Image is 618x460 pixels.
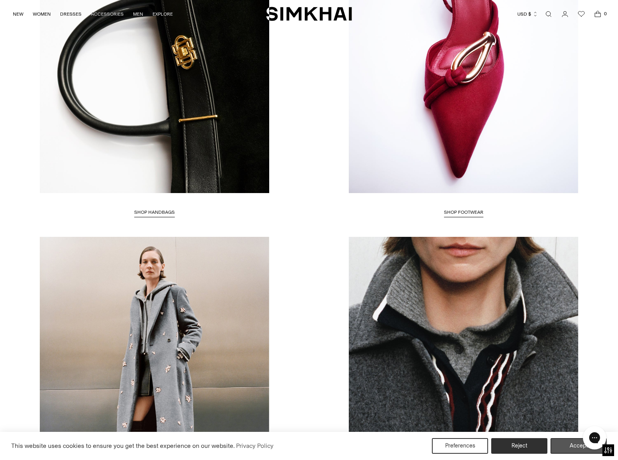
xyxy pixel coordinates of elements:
[579,423,610,452] iframe: Gorgias live chat messenger
[517,5,538,23] button: USD $
[266,6,352,21] a: SIMKHAI
[235,440,275,452] a: Privacy Policy (opens in a new tab)
[91,5,124,23] a: ACCESSORIES
[60,5,82,23] a: DRESSES
[602,10,609,17] span: 0
[33,5,51,23] a: WOMEN
[557,6,573,22] a: Go to the account page
[432,438,488,454] button: Preferences
[551,438,607,454] button: Accept
[134,209,175,215] span: Shop HANDBAGS
[134,209,175,217] a: Shop HANDBAGS
[444,209,483,217] a: SHOP FOOTWEAR
[574,6,589,22] a: Wishlist
[153,5,173,23] a: EXPLORE
[491,438,547,454] button: Reject
[444,209,483,215] span: SHOP FOOTWEAR
[590,6,606,22] a: Open cart modal
[11,442,235,449] span: This website uses cookies to ensure you get the best experience on our website.
[541,6,556,22] a: Open search modal
[13,5,23,23] a: NEW
[133,5,143,23] a: MEN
